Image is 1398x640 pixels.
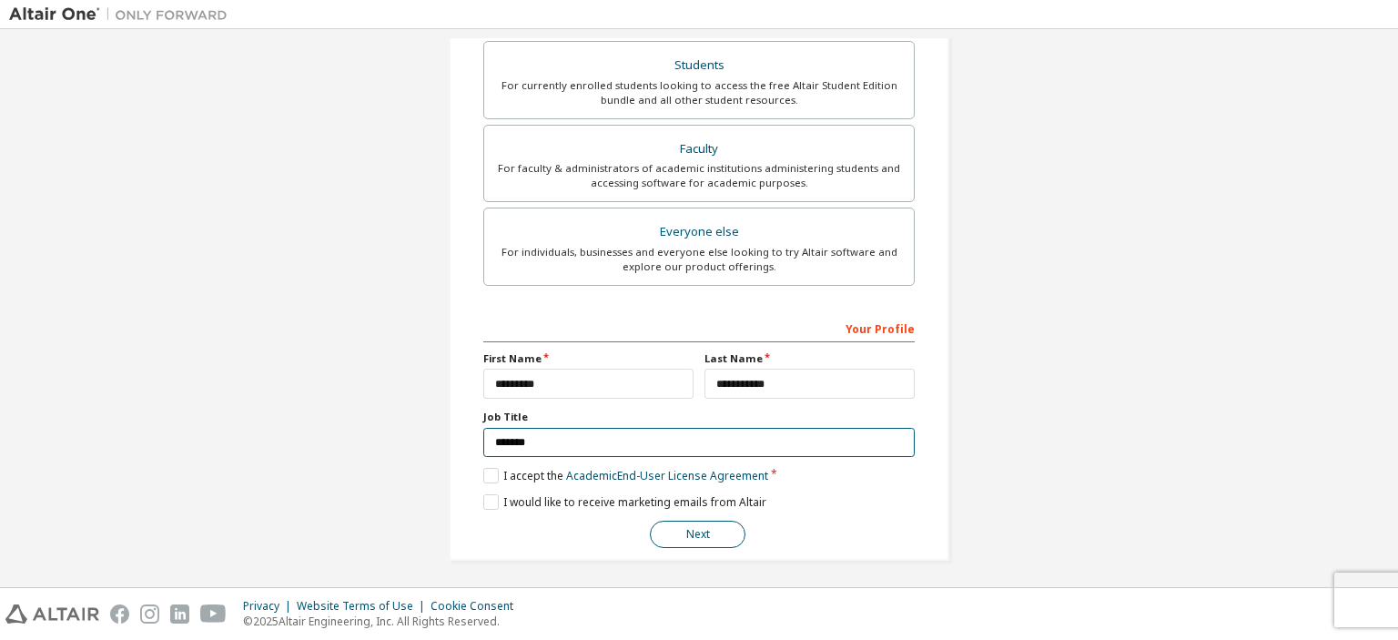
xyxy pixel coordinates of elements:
div: Everyone else [495,219,903,245]
div: Privacy [243,599,297,614]
label: Job Title [483,410,915,424]
img: altair_logo.svg [5,604,99,624]
img: youtube.svg [200,604,227,624]
div: Website Terms of Use [297,599,431,614]
div: For individuals, businesses and everyone else looking to try Altair software and explore our prod... [495,245,903,274]
a: Academic End-User License Agreement [566,468,768,483]
p: © 2025 Altair Engineering, Inc. All Rights Reserved. [243,614,524,629]
label: I would like to receive marketing emails from Altair [483,494,766,510]
button: Next [650,521,745,548]
label: Last Name [704,351,915,366]
img: instagram.svg [140,604,159,624]
div: Students [495,53,903,78]
div: Cookie Consent [431,599,524,614]
div: Faculty [495,137,903,162]
img: Altair One [9,5,237,24]
label: I accept the [483,468,768,483]
img: linkedin.svg [170,604,189,624]
label: First Name [483,351,694,366]
div: Your Profile [483,313,915,342]
div: For faculty & administrators of academic institutions administering students and accessing softwa... [495,161,903,190]
img: facebook.svg [110,604,129,624]
div: For currently enrolled students looking to access the free Altair Student Edition bundle and all ... [495,78,903,107]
